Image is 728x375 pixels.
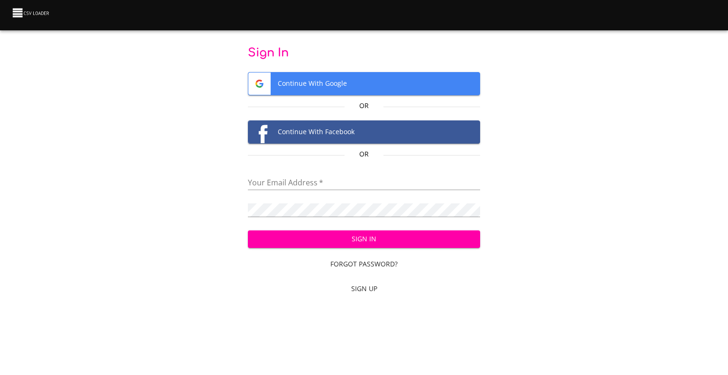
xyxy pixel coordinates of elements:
p: Sign In [248,46,481,61]
img: Google logo [248,73,271,95]
button: Facebook logoContinue With Facebook [248,120,481,144]
p: Or [345,101,383,110]
span: Sign Up [252,283,477,295]
span: Forgot Password? [252,258,477,270]
p: Or [345,149,383,159]
a: Forgot Password? [248,256,481,273]
button: Sign In [248,230,481,248]
span: Continue With Google [248,73,480,95]
a: Sign Up [248,280,481,298]
span: Continue With Facebook [248,121,480,143]
img: CSV Loader [11,6,51,19]
button: Google logoContinue With Google [248,72,481,95]
span: Sign In [255,233,473,245]
img: Facebook logo [248,121,271,143]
